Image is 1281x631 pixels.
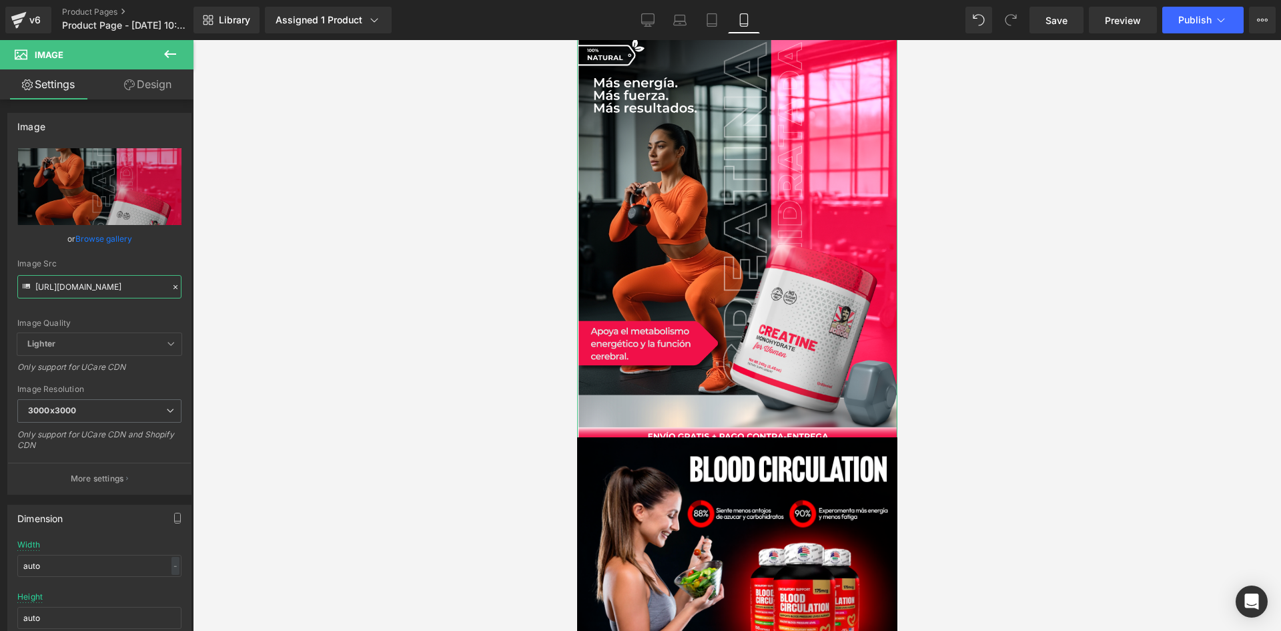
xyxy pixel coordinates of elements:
[17,429,181,459] div: Only support for UCare CDN and Shopify CDN
[276,13,381,27] div: Assigned 1 Product
[17,319,181,328] div: Image Quality
[62,20,190,31] span: Product Page - [DATE] 10:40:21
[17,114,45,132] div: Image
[8,463,191,494] button: More settings
[1089,7,1157,33] a: Preview
[17,385,181,394] div: Image Resolution
[17,540,40,550] div: Width
[728,7,760,33] a: Mobile
[219,14,250,26] span: Library
[1045,13,1067,27] span: Save
[696,7,728,33] a: Tablet
[99,69,196,99] a: Design
[171,557,179,575] div: -
[17,505,63,524] div: Dimension
[193,7,260,33] a: New Library
[27,339,55,349] b: Lighter
[1105,13,1141,27] span: Preview
[71,473,124,485] p: More settings
[17,259,181,268] div: Image Src
[1249,7,1276,33] button: More
[965,7,992,33] button: Undo
[62,7,216,17] a: Product Pages
[997,7,1024,33] button: Redo
[632,7,664,33] a: Desktop
[664,7,696,33] a: Laptop
[1178,15,1212,25] span: Publish
[1236,586,1268,618] div: Open Intercom Messenger
[17,592,43,602] div: Height
[1162,7,1244,33] button: Publish
[17,555,181,577] input: auto
[75,227,132,250] a: Browse gallery
[35,49,63,60] span: Image
[17,607,181,629] input: auto
[28,405,76,415] b: 3000x3000
[17,232,181,246] div: or
[17,362,181,381] div: Only support for UCare CDN
[17,275,181,298] input: Link
[5,7,51,33] a: v6
[27,11,43,29] div: v6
